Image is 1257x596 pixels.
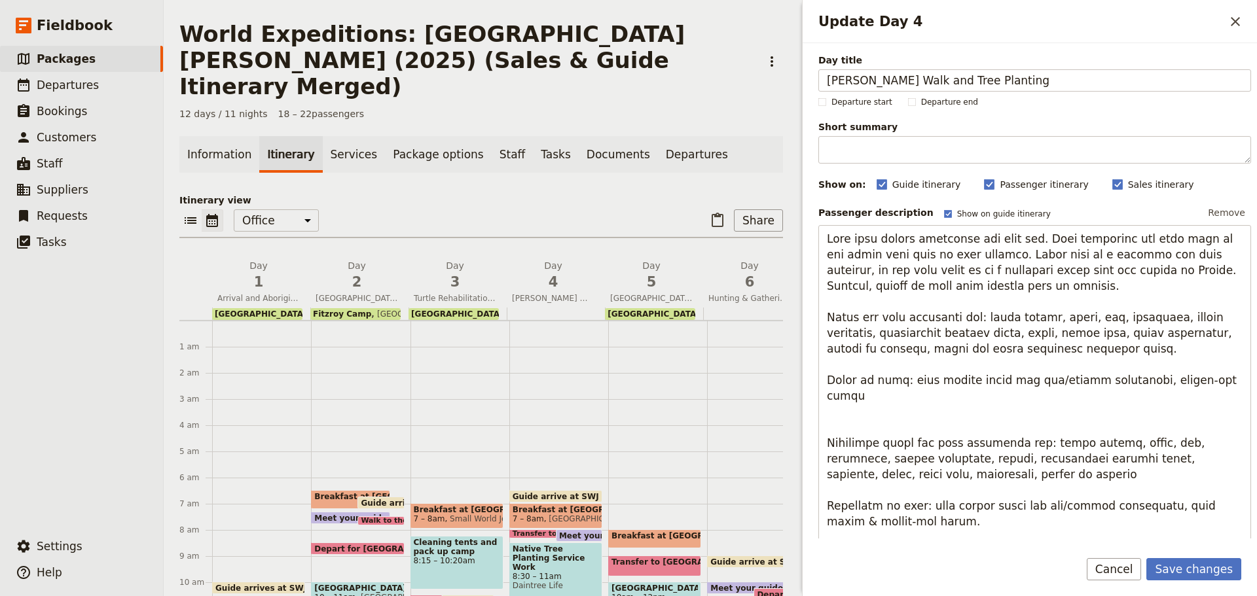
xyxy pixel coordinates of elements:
[608,529,701,548] div: Breakfast at [GEOGRAPHIC_DATA]
[217,272,300,292] span: 1
[818,69,1251,92] input: Day title
[37,540,82,553] span: Settings
[179,368,212,378] div: 2 am
[215,584,339,592] span: Guide arrives at SWJ office
[179,209,202,232] button: List view
[357,516,404,525] div: Walk to the [GEOGRAPHIC_DATA]
[414,272,496,292] span: 3
[37,131,96,144] span: Customers
[818,178,866,191] div: Show on:
[492,136,534,173] a: Staff
[371,309,460,319] span: [GEOGRAPHIC_DATA]
[409,308,499,320] div: [GEOGRAPHIC_DATA]
[533,136,579,173] a: Tasks
[579,136,658,173] a: Documents
[410,536,503,589] div: Cleaning tents and pack up camp8:15 – 10:20am
[734,209,783,232] button: Share
[212,259,310,307] button: Day1Arrival and Aboriginal Art Project
[409,259,507,307] button: Day3Turtle Rehabilitation Centre and [GEOGRAPHIC_DATA] with Marine Biologist
[37,236,67,249] span: Tasks
[818,12,1224,31] h2: Update Day 4
[611,557,761,567] span: Transfer to [GEOGRAPHIC_DATA]
[411,309,503,319] span: [GEOGRAPHIC_DATA]
[414,505,500,514] span: Breakfast at [GEOGRAPHIC_DATA]
[215,309,307,319] span: [GEOGRAPHIC_DATA]
[513,530,637,538] span: Transfer to Cattana Wetlands
[512,272,594,292] span: 4
[513,505,599,514] span: Breakfast at [GEOGRAPHIC_DATA]
[957,209,1051,219] span: Show on guide itinerary
[310,308,401,320] div: Fitzroy Camp[GEOGRAPHIC_DATA]
[818,206,934,219] label: Passenger description
[361,499,480,507] span: Guide arrive at SWJ office
[361,517,500,525] span: Walk to the [GEOGRAPHIC_DATA]
[37,209,88,222] span: Requests
[310,259,409,307] button: Day2[GEOGRAPHIC_DATA] Snorkelling
[658,136,736,173] a: Departures
[513,544,599,572] span: Native Tree Planting Service Work
[212,308,302,320] div: [GEOGRAPHIC_DATA]
[818,54,1251,67] span: Day title
[179,577,212,587] div: 10 am
[212,582,305,594] div: Guide arrives at SWJ office
[513,492,632,500] span: Guide arrive at SWJ office
[509,529,589,538] div: Transfer to Cattana Wetlands
[1202,203,1251,222] button: Remove
[37,105,87,118] span: Bookings
[311,512,390,524] div: Meet your guide at [GEOGRAPHIC_DATA]
[357,497,404,509] div: Guide arrive at SWJ office
[259,136,322,173] a: Itinerary
[707,582,786,594] div: Meet your guide at [GEOGRAPHIC_DATA]
[921,97,978,107] span: Departure end
[37,157,63,170] span: Staff
[509,503,602,529] div: Breakfast at [GEOGRAPHIC_DATA]7 – 8am[GEOGRAPHIC_DATA]
[513,514,544,523] span: 7 – 8am
[559,531,717,540] span: Meet your guide at hotel entrance
[217,259,300,292] h2: Day
[179,420,212,430] div: 4 am
[316,259,398,292] h2: Day
[605,293,698,304] span: [GEOGRAPHIC_DATA] and Rainforest Swimming Hole
[179,551,212,561] div: 9 am
[311,542,404,555] div: Depart for [GEOGRAPHIC_DATA]
[507,259,605,307] button: Day4[PERSON_NAME] Walk and Tree Planting
[179,21,753,99] h1: World Expeditions: [GEOGRAPHIC_DATA][PERSON_NAME] (2025) (Sales & Guide Itinerary Merged)
[818,136,1251,164] textarea: Short summary
[385,136,491,173] a: Package options
[37,52,96,65] span: Packages
[37,79,99,92] span: Departures
[414,514,445,523] span: 7 – 8am
[513,581,599,590] span: Daintree Life
[507,293,600,304] span: [PERSON_NAME] Walk and Tree Planting
[313,309,371,319] span: Fitzroy Camp
[513,572,599,581] span: 8:30 – 11am
[202,209,223,232] button: Calendar view
[179,472,212,483] div: 6 am
[703,259,801,307] button: Day6Hunting & Gathering with Indigenous Guides and Night Markets
[610,272,693,292] span: 5
[831,97,892,107] span: Departure start
[311,490,390,509] div: Breakfast at [GEOGRAPHIC_DATA]
[892,178,961,191] span: Guide itinerary
[611,531,767,540] span: Breakfast at [GEOGRAPHIC_DATA]
[314,544,461,553] span: Depart for [GEOGRAPHIC_DATA]
[37,16,113,35] span: Fieldbook
[544,514,632,523] span: [GEOGRAPHIC_DATA]
[608,555,701,576] div: Transfer to [GEOGRAPHIC_DATA]
[410,503,503,529] div: Breakfast at [GEOGRAPHIC_DATA]7 – 8amSmall World Journeys
[608,309,700,319] span: [GEOGRAPHIC_DATA]
[611,584,698,593] span: [GEOGRAPHIC_DATA]
[414,259,496,292] h2: Day
[509,490,602,502] div: Guide arrive at SWJ office
[414,538,500,556] span: Cleaning tents and pack up camp
[818,120,1251,133] span: Short summary
[278,107,365,120] span: 18 – 22 passengers
[414,556,500,565] span: 8:15 – 10:20am
[610,259,693,292] h2: Day
[761,50,783,73] button: Actions
[179,499,212,509] div: 7 am
[323,136,386,173] a: Services
[179,394,212,404] div: 3 am
[179,446,212,457] div: 5 am
[37,566,62,579] span: Help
